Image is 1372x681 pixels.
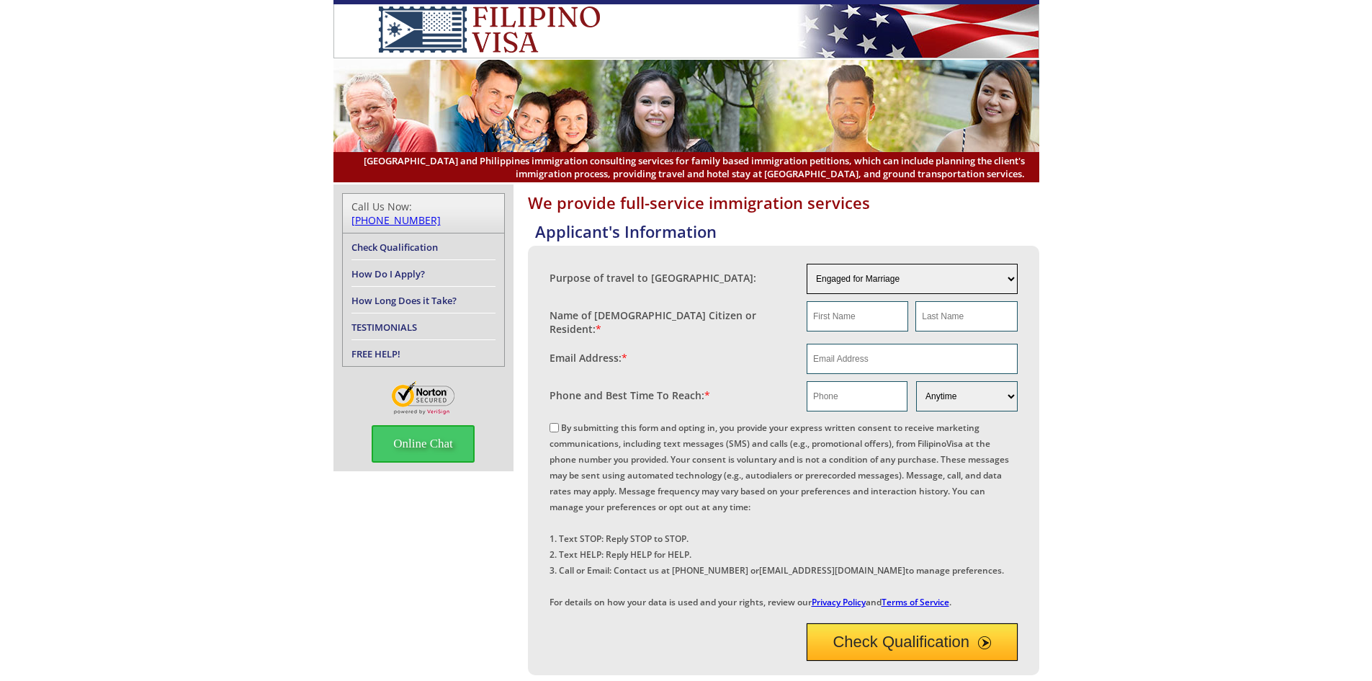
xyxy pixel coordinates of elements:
h1: We provide full-service immigration services [528,192,1039,213]
a: Privacy Policy [812,596,866,608]
label: By submitting this form and opting in, you provide your express written consent to receive market... [550,422,1009,608]
h4: Applicant's Information [535,221,1039,242]
div: Call Us Now: [351,200,496,227]
span: [GEOGRAPHIC_DATA] and Philippines immigration consulting services for family based immigration pe... [348,154,1025,180]
input: Last Name [915,301,1017,331]
label: Phone and Best Time To Reach: [550,388,710,402]
span: Online Chat [372,425,475,463]
a: How Long Does it Take? [351,294,457,307]
a: FREE HELP! [351,347,400,360]
a: [PHONE_NUMBER] [351,213,441,227]
input: By submitting this form and opting in, you provide your express written consent to receive market... [550,423,559,432]
label: Name of [DEMOGRAPHIC_DATA] Citizen or Resident: [550,308,793,336]
label: Email Address: [550,351,627,365]
select: Phone and Best Reach Time are required. [916,381,1017,411]
label: Purpose of travel to [GEOGRAPHIC_DATA]: [550,271,756,285]
button: Check Qualification [807,623,1018,661]
input: Phone [807,381,907,411]
a: TESTIMONIALS [351,321,417,334]
input: First Name [807,301,908,331]
input: Email Address [807,344,1018,374]
a: Terms of Service [882,596,949,608]
a: How Do I Apply? [351,267,425,280]
a: Check Qualification [351,241,438,254]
